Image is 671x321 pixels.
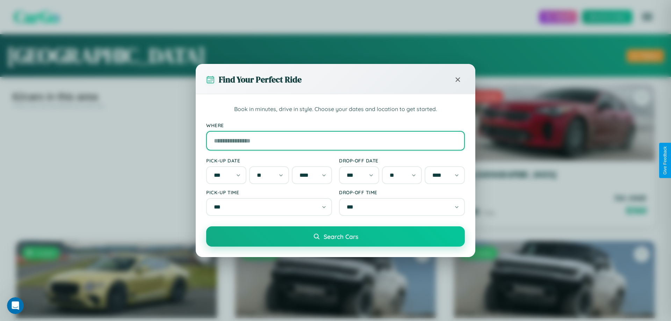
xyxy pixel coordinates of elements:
[206,226,465,247] button: Search Cars
[339,158,465,163] label: Drop-off Date
[324,233,358,240] span: Search Cars
[219,74,302,85] h3: Find Your Perfect Ride
[339,189,465,195] label: Drop-off Time
[206,189,332,195] label: Pick-up Time
[206,158,332,163] label: Pick-up Date
[206,105,465,114] p: Book in minutes, drive in style. Choose your dates and location to get started.
[206,122,465,128] label: Where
